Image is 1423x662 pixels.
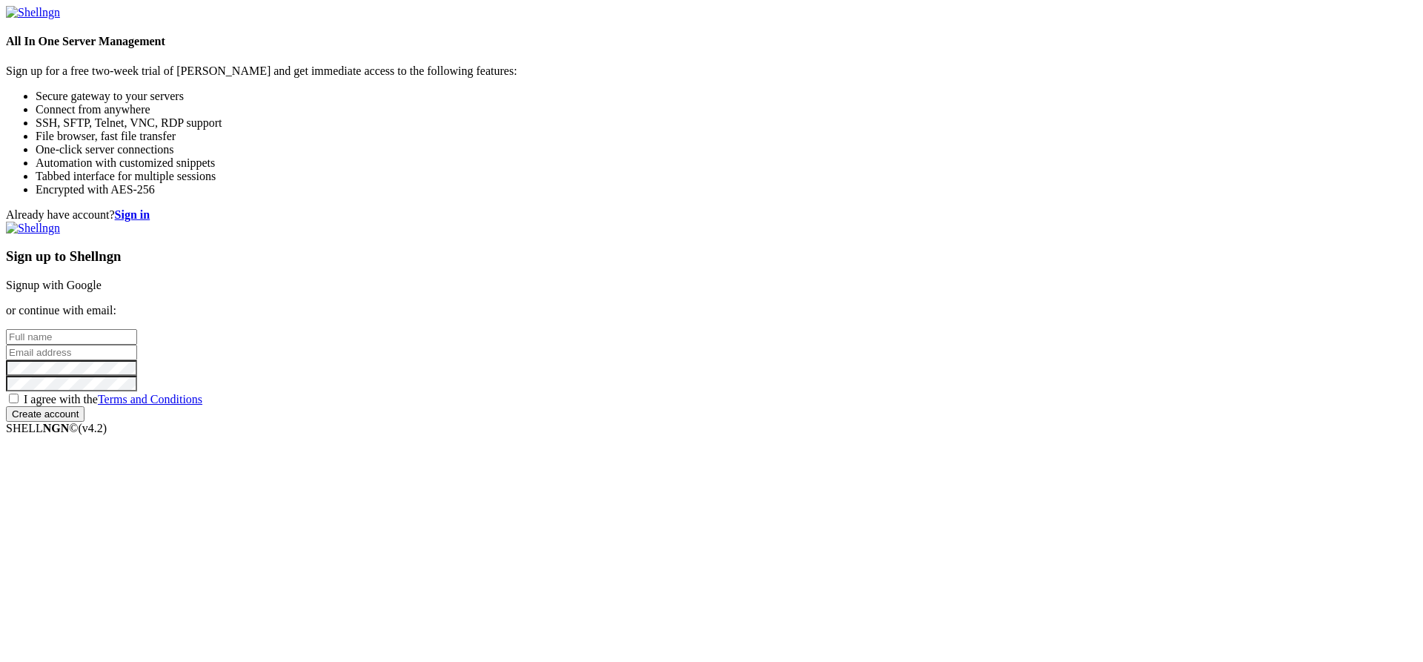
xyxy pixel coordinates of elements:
li: SSH, SFTP, Telnet, VNC, RDP support [36,116,1417,130]
li: Encrypted with AES-256 [36,183,1417,196]
input: I agree with theTerms and Conditions [9,394,19,403]
li: Automation with customized snippets [36,156,1417,170]
li: Tabbed interface for multiple sessions [36,170,1417,183]
b: NGN [43,422,70,434]
p: Sign up for a free two-week trial of [PERSON_NAME] and get immediate access to the following feat... [6,64,1417,78]
span: SHELL © [6,422,107,434]
li: One-click server connections [36,143,1417,156]
img: Shellngn [6,6,60,19]
h4: All In One Server Management [6,35,1417,48]
img: Shellngn [6,222,60,235]
li: Connect from anywhere [36,103,1417,116]
h3: Sign up to Shellngn [6,248,1417,265]
a: Sign in [115,208,150,221]
li: Secure gateway to your servers [36,90,1417,103]
div: Already have account? [6,208,1417,222]
span: I agree with the [24,393,202,406]
span: 4.2.0 [79,422,107,434]
li: File browser, fast file transfer [36,130,1417,143]
a: Signup with Google [6,279,102,291]
input: Email address [6,345,137,360]
p: or continue with email: [6,304,1417,317]
a: Terms and Conditions [98,393,202,406]
input: Create account [6,406,84,422]
input: Full name [6,329,137,345]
